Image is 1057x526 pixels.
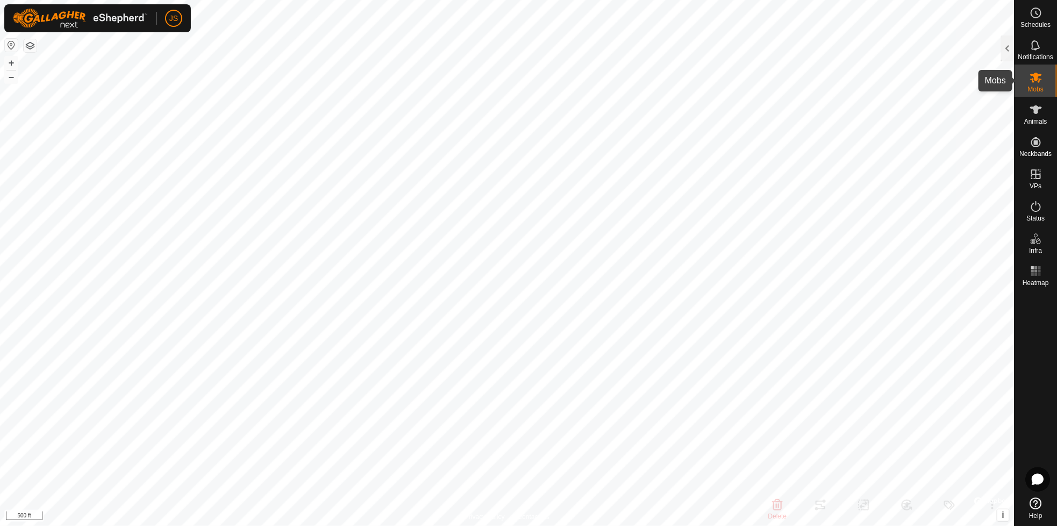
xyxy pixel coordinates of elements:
span: Neckbands [1019,151,1052,157]
button: Map Layers [24,39,37,52]
a: Privacy Policy [465,512,505,522]
span: JS [169,13,178,24]
span: Infra [1029,247,1042,254]
a: Contact Us [518,512,549,522]
span: Mobs [1028,86,1044,93]
button: + [5,56,18,69]
button: Reset Map [5,39,18,52]
span: Help [1029,513,1042,519]
button: – [5,70,18,83]
span: Heatmap [1023,280,1049,286]
span: VPs [1030,183,1041,189]
button: i [997,509,1009,521]
span: Animals [1024,118,1047,125]
a: Help [1015,493,1057,523]
span: Status [1026,215,1045,222]
span: Schedules [1020,22,1051,28]
span: i [1002,510,1004,520]
span: Notifications [1018,54,1053,60]
img: Gallagher Logo [13,9,147,28]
